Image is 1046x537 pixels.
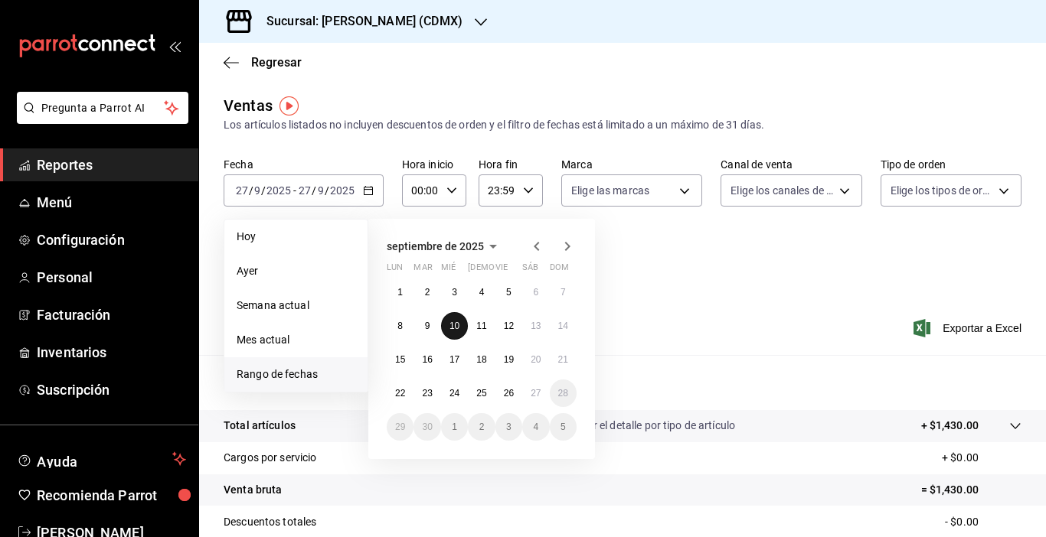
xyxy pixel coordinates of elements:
abbr: 23 de septiembre de 2025 [422,388,432,399]
button: 4 de septiembre de 2025 [468,278,495,306]
span: Semana actual [237,298,355,314]
abbr: domingo [550,262,569,278]
button: Pregunta a Parrot AI [17,92,188,124]
abbr: 26 de septiembre de 2025 [504,388,514,399]
abbr: 4 de septiembre de 2025 [479,287,485,298]
abbr: 1 de septiembre de 2025 [397,287,403,298]
button: 5 de septiembre de 2025 [495,278,522,306]
button: 5 de octubre de 2025 [550,413,577,441]
button: 3 de octubre de 2025 [495,413,522,441]
button: Exportar a Excel [917,319,1021,337]
button: 11 de septiembre de 2025 [468,312,495,340]
p: = $1,430.00 [921,482,1021,498]
input: -- [298,184,312,197]
button: 17 de septiembre de 2025 [441,346,468,373]
span: Mes actual [237,332,355,348]
input: ---- [266,184,292,197]
abbr: 9 de septiembre de 2025 [425,321,430,331]
p: + $0.00 [942,450,1021,466]
abbr: 3 de octubre de 2025 [506,421,512,432]
input: -- [253,184,261,197]
span: / [249,184,253,197]
div: Ventas [224,94,273,117]
span: Elige las marcas [571,183,649,198]
abbr: 19 de septiembre de 2025 [504,354,514,365]
input: -- [317,184,325,197]
button: septiembre de 2025 [387,237,502,255]
input: -- [235,184,249,197]
span: / [261,184,266,197]
label: Fecha [224,159,384,170]
span: Reportes [37,155,186,175]
abbr: 20 de septiembre de 2025 [531,354,541,365]
abbr: 15 de septiembre de 2025 [395,354,405,365]
button: 24 de septiembre de 2025 [441,379,468,407]
a: Pregunta a Parrot AI [11,111,188,127]
button: 25 de septiembre de 2025 [468,379,495,407]
button: 3 de septiembre de 2025 [441,278,468,306]
input: ---- [329,184,355,197]
button: 19 de septiembre de 2025 [495,346,522,373]
button: 22 de septiembre de 2025 [387,379,413,407]
span: / [312,184,316,197]
button: Tooltip marker [279,96,299,116]
button: open_drawer_menu [168,40,181,52]
abbr: sábado [522,262,538,278]
span: Regresar [251,55,302,70]
h3: Sucursal: [PERSON_NAME] (CDMX) [254,12,463,31]
abbr: 1 de octubre de 2025 [452,421,457,432]
abbr: 17 de septiembre de 2025 [449,354,459,365]
abbr: jueves [468,262,558,278]
span: Configuración [37,229,186,250]
button: 2 de septiembre de 2025 [413,278,440,306]
p: Cargos por servicio [224,450,317,466]
abbr: 12 de septiembre de 2025 [504,321,514,331]
abbr: 2 de septiembre de 2025 [425,287,430,298]
abbr: 5 de octubre de 2025 [561,421,566,432]
abbr: 24 de septiembre de 2025 [449,388,459,399]
button: 10 de septiembre de 2025 [441,312,468,340]
button: 20 de septiembre de 2025 [522,346,549,373]
abbr: 3 de septiembre de 2025 [452,287,457,298]
abbr: 7 de septiembre de 2025 [561,287,566,298]
button: 8 de septiembre de 2025 [387,312,413,340]
abbr: 22 de septiembre de 2025 [395,388,405,399]
p: Venta bruta [224,482,282,498]
span: Elige los tipos de orden [891,183,993,198]
abbr: 27 de septiembre de 2025 [531,388,541,399]
button: 14 de septiembre de 2025 [550,312,577,340]
abbr: 29 de septiembre de 2025 [395,421,405,432]
abbr: 11 de septiembre de 2025 [476,321,486,331]
button: 1 de octubre de 2025 [441,413,468,441]
button: 21 de septiembre de 2025 [550,346,577,373]
button: 9 de septiembre de 2025 [413,312,440,340]
span: Facturación [37,304,186,325]
button: 26 de septiembre de 2025 [495,379,522,407]
button: 12 de septiembre de 2025 [495,312,522,340]
abbr: lunes [387,262,403,278]
button: 2 de octubre de 2025 [468,413,495,441]
abbr: 14 de septiembre de 2025 [558,321,568,331]
abbr: 2 de octubre de 2025 [479,421,485,432]
span: Pregunta a Parrot AI [41,100,165,116]
p: + $1,430.00 [921,418,979,434]
label: Tipo de orden [881,159,1021,170]
label: Hora fin [479,159,543,170]
abbr: miércoles [441,262,456,278]
abbr: viernes [495,262,508,278]
button: 23 de septiembre de 2025 [413,379,440,407]
span: Menú [37,192,186,213]
abbr: 8 de septiembre de 2025 [397,321,403,331]
button: 18 de septiembre de 2025 [468,346,495,373]
button: 7 de septiembre de 2025 [550,278,577,306]
span: Personal [37,267,186,288]
abbr: martes [413,262,432,278]
button: 6 de septiembre de 2025 [522,278,549,306]
span: Elige los canales de venta [731,183,833,198]
button: Regresar [224,55,302,70]
span: Inventarios [37,342,186,363]
button: 29 de septiembre de 2025 [387,413,413,441]
abbr: 18 de septiembre de 2025 [476,354,486,365]
button: 1 de septiembre de 2025 [387,278,413,306]
abbr: 28 de septiembre de 2025 [558,388,568,399]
